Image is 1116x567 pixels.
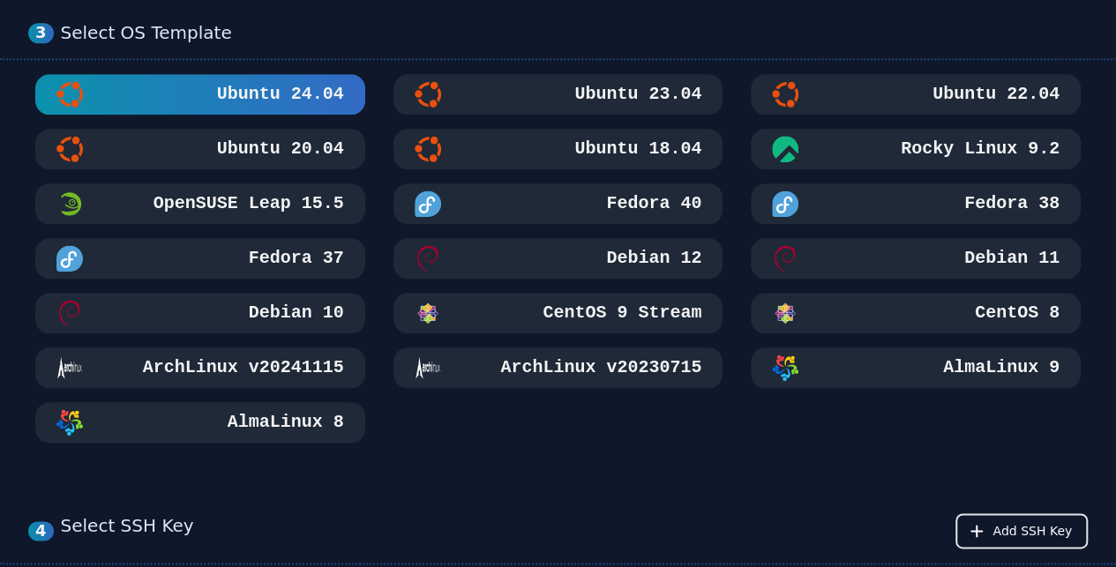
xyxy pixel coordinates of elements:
[56,81,83,108] img: Ubuntu 24.04
[35,347,365,388] button: ArchLinux v20241115ArchLinux v20241115
[393,293,723,333] button: CentOS 9 StreamCentOS 9 Stream
[772,190,798,217] img: Fedora 38
[56,136,83,162] img: Ubuntu 20.04
[751,293,1081,333] button: CentOS 8CentOS 8
[61,22,1088,44] div: Select OS Template
[393,347,723,388] button: ArchLinux v20230715ArchLinux v20230715
[571,82,701,107] h3: Ubuntu 23.04
[56,409,83,436] img: AlmaLinux 8
[139,355,344,380] h3: ArchLinux v20241115
[35,129,365,169] button: Ubuntu 20.04Ubuntu 20.04
[603,191,701,216] h3: Fedora 40
[955,513,1088,548] button: Add SSH Key
[751,347,1081,388] button: AlmaLinux 9AlmaLinux 9
[61,513,194,548] div: Select SSH Key
[415,300,441,326] img: CentOS 9 Stream
[150,191,344,216] h3: OpenSUSE Leap 15.5
[897,137,1060,161] h3: Rocky Linux 9.2
[772,245,798,272] img: Debian 11
[751,238,1081,279] button: Debian 11Debian 11
[393,183,723,224] button: Fedora 40Fedora 40
[751,129,1081,169] button: Rocky Linux 9.2Rocky Linux 9.2
[393,129,723,169] button: Ubuntu 18.04Ubuntu 18.04
[571,137,701,161] h3: Ubuntu 18.04
[28,521,54,541] div: 4
[992,522,1072,540] span: Add SSH Key
[497,355,701,380] h3: ArchLinux v20230715
[603,246,701,271] h3: Debian 12
[56,190,83,217] img: OpenSUSE Leap 15.5 Minimal
[224,410,344,435] h3: AlmaLinux 8
[35,293,365,333] button: Debian 10Debian 10
[415,81,441,108] img: Ubuntu 23.04
[772,136,798,162] img: Rocky Linux 9.2
[940,355,1060,380] h3: AlmaLinux 9
[35,238,365,279] button: Fedora 37Fedora 37
[772,81,798,108] img: Ubuntu 22.04
[393,74,723,115] button: Ubuntu 23.04Ubuntu 23.04
[56,354,83,381] img: ArchLinux v20241115
[213,82,344,107] h3: Ubuntu 24.04
[415,354,441,381] img: ArchLinux v20230715
[245,246,344,271] h3: Fedora 37
[35,183,365,224] button: OpenSUSE Leap 15.5 MinimalOpenSUSE Leap 15.5
[28,23,54,43] div: 3
[772,300,798,326] img: CentOS 8
[772,354,798,381] img: AlmaLinux 9
[56,300,83,326] img: Debian 10
[751,74,1081,115] button: Ubuntu 22.04Ubuntu 22.04
[961,246,1060,271] h3: Debian 11
[35,402,365,443] button: AlmaLinux 8AlmaLinux 8
[751,183,1081,224] button: Fedora 38Fedora 38
[213,137,344,161] h3: Ubuntu 20.04
[415,136,441,162] img: Ubuntu 18.04
[415,190,441,217] img: Fedora 40
[539,301,701,325] h3: CentOS 9 Stream
[929,82,1060,107] h3: Ubuntu 22.04
[35,74,365,115] button: Ubuntu 24.04Ubuntu 24.04
[56,245,83,272] img: Fedora 37
[415,245,441,272] img: Debian 12
[245,301,344,325] h3: Debian 10
[971,301,1060,325] h3: CentOS 8
[393,238,723,279] button: Debian 12Debian 12
[961,191,1060,216] h3: Fedora 38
